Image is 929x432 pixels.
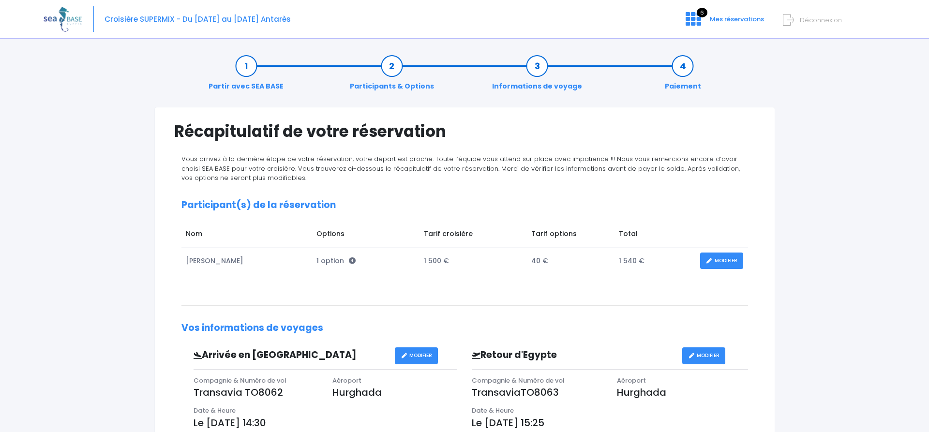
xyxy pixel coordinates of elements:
[316,256,356,266] span: 1 option
[194,406,236,415] span: Date & Heure
[472,376,565,385] span: Compagnie & Numéro de vol
[682,347,725,364] a: MODIFIER
[419,224,526,247] td: Tarif croisière
[194,385,318,400] p: Transavia TO8062
[181,248,312,274] td: [PERSON_NAME]
[614,248,695,274] td: 1 540 €
[800,15,842,25] span: Déconnexion
[181,323,748,334] h2: Vos informations de voyages
[186,350,395,361] h3: Arrivée en [GEOGRAPHIC_DATA]
[181,200,748,211] h2: Participant(s) de la réservation
[204,61,288,91] a: Partir avec SEA BASE
[332,376,361,385] span: Aéroport
[395,347,438,364] a: MODIFIER
[345,61,439,91] a: Participants & Options
[710,15,764,24] span: Mes réservations
[526,224,614,247] td: Tarif options
[105,14,291,24] span: Croisière SUPERMIX - Du [DATE] au [DATE] Antarès
[472,385,602,400] p: TransaviaTO8063
[194,416,458,430] p: Le [DATE] 14:30
[526,248,614,274] td: 40 €
[181,154,740,182] span: Vous arrivez à la dernière étape de votre réservation, votre départ est proche. Toute l’équipe vo...
[181,224,312,247] td: Nom
[678,18,770,27] a: 6 Mes réservations
[660,61,706,91] a: Paiement
[464,350,682,361] h3: Retour d'Egypte
[700,253,743,269] a: MODIFIER
[419,248,526,274] td: 1 500 €
[472,406,514,415] span: Date & Heure
[312,224,419,247] td: Options
[614,224,695,247] td: Total
[617,376,646,385] span: Aéroport
[487,61,587,91] a: Informations de voyage
[194,376,286,385] span: Compagnie & Numéro de vol
[617,385,748,400] p: Hurghada
[174,122,755,141] h1: Récapitulatif de votre réservation
[472,416,748,430] p: Le [DATE] 15:25
[332,385,457,400] p: Hurghada
[697,8,707,17] span: 6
